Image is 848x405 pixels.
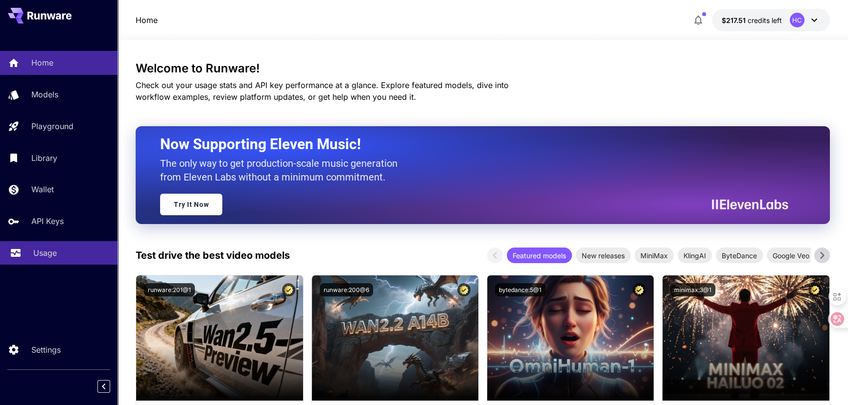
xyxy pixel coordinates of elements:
[507,247,572,263] div: Featured models
[495,283,545,296] button: bytedance:5@1
[576,247,631,263] div: New releases
[808,283,822,296] button: Certified Model – Vetted for best performance and includes a commercial license.
[160,135,780,154] h2: Now Supporting Eleven Music!
[31,344,61,356] p: Settings
[160,194,222,215] a: Try It Now
[97,380,110,393] button: Collapse sidebar
[678,247,712,263] div: KlingAI
[105,378,118,395] div: Collapse sidebar
[31,215,64,227] p: API Keys
[507,250,572,261] span: Featured models
[457,283,471,296] button: Certified Model – Vetted for best performance and includes a commercial license.
[136,80,509,102] span: Check out your usage stats and API key performance at a glance. Explore featured models, dive int...
[635,247,674,263] div: MiniMax
[767,250,815,261] span: Google Veo
[487,275,654,401] img: alt
[33,247,57,259] p: Usage
[670,283,715,296] button: minimax:3@1
[635,250,674,261] span: MiniMax
[31,183,54,195] p: Wallet
[312,275,478,401] img: alt
[716,250,763,261] span: ByteDance
[678,250,712,261] span: KlingAI
[31,57,53,68] p: Home
[136,62,829,75] h3: Welcome to Runware!
[160,157,405,184] p: The only way to get production-scale music generation from Eleven Labs without a minimum commitment.
[31,120,73,132] p: Playground
[136,14,158,26] nav: breadcrumb
[722,15,782,25] div: $217.5056
[576,250,631,261] span: New releases
[136,275,303,401] img: alt
[144,283,195,296] button: runware:201@1
[31,152,57,164] p: Library
[136,248,290,263] p: Test drive the best video models
[320,283,373,296] button: runware:200@6
[722,16,748,24] span: $217.51
[716,247,763,263] div: ByteDance
[31,89,58,100] p: Models
[790,13,804,27] div: HC
[136,14,158,26] a: Home
[633,283,646,296] button: Certified Model – Vetted for best performance and includes a commercial license.
[712,9,830,31] button: $217.5056HC
[767,247,815,263] div: Google Veo
[748,16,782,24] span: credits left
[662,275,829,401] img: alt
[282,283,295,296] button: Certified Model – Vetted for best performance and includes a commercial license.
